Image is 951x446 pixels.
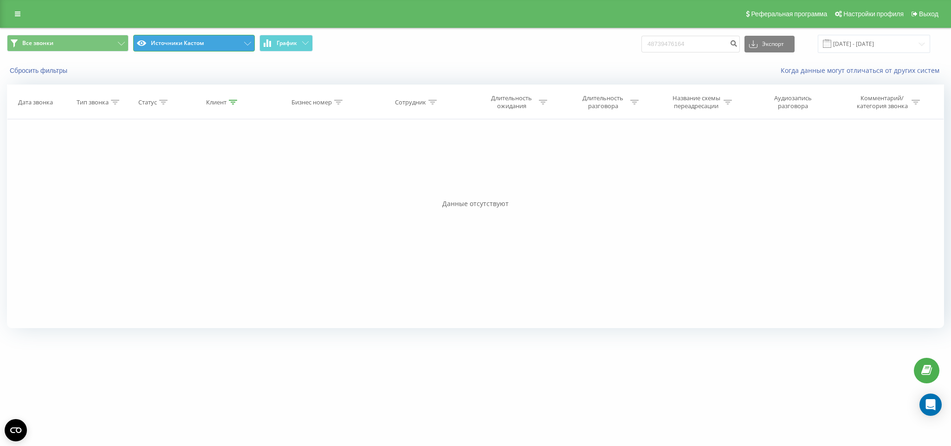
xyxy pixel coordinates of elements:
input: Поиск по номеру [641,36,740,52]
button: Open CMP widget [5,419,27,441]
div: Статус [138,98,157,106]
button: Сбросить фильтры [7,66,72,75]
a: Когда данные могут отличаться от других систем [781,66,944,75]
div: Комментарий/категория звонка [855,94,909,110]
button: Все звонки [7,35,129,52]
span: График [277,40,297,46]
div: Клиент [206,98,226,106]
button: График [259,35,313,52]
span: Реферальная программа [751,10,827,18]
div: Тип звонка [77,98,109,106]
div: Название схемы переадресации [672,94,721,110]
div: Open Intercom Messenger [919,394,942,416]
button: Экспорт [744,36,795,52]
span: Выход [919,10,938,18]
div: Длительность ожидания [487,94,537,110]
div: Бизнес номер [291,98,332,106]
span: Настройки профиля [843,10,904,18]
div: Аудиозапись разговора [763,94,823,110]
button: Источники Кастом [133,35,255,52]
div: Дата звонка [18,98,53,106]
span: Все звонки [22,39,53,47]
div: Сотрудник [395,98,426,106]
div: Данные отсутствуют [7,199,944,208]
div: Длительность разговора [578,94,628,110]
